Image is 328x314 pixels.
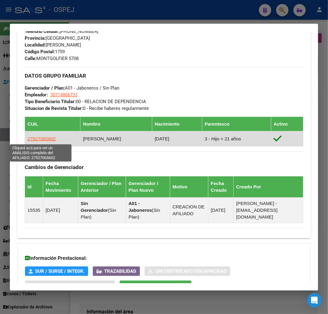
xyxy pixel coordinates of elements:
[25,255,303,262] h3: Información Prestacional:
[25,281,115,290] button: Not. Internacion / Censo Hosp.
[80,117,152,131] th: Nombre
[81,201,108,213] strong: Sin Gerenciador
[152,131,202,146] td: [DATE]
[80,131,152,146] td: [PERSON_NAME]
[25,35,46,41] strong: Provincia:
[25,49,65,54] span: 1759
[25,99,76,104] strong: Tipo Beneficiario Titular:
[25,198,43,223] td: 15535
[25,92,48,98] strong: Empleador:
[170,198,208,223] td: CREACION DE AFILIADO
[27,136,56,141] span: 27527065602
[25,35,90,41] span: [GEOGRAPHIC_DATA]
[78,176,126,198] th: Gerenciador / Plan Anterior
[25,49,55,54] strong: Código Postal:
[37,283,111,288] span: Not. Internacion / Censo Hosp.
[271,117,303,131] th: Activo
[208,198,233,223] td: [DATE]
[25,42,81,48] span: [PERSON_NAME]
[25,106,83,111] strong: Situacion de Revista Titular:
[25,164,303,171] h3: Cambios de Gerenciador
[307,293,322,308] div: Open Intercom Messenger
[25,106,149,111] span: 0 - Recibe haberes regularmente
[170,176,208,198] th: Motivo
[25,176,43,198] th: Id
[25,29,98,34] span: [PHONE_NUMBER]
[25,85,119,91] span: A01 - Jaboneros / Sin Plan
[25,99,146,104] span: 00 - RELACION DE DEPENDENCIA
[25,267,88,276] button: SUR / SURGE / INTEGR.
[129,283,188,288] span: Prestaciones Auditadas
[43,198,78,223] td: [DATE]
[145,267,230,276] button: Sin Certificado Discapacidad
[25,56,79,61] span: MONTGOLFIER 5708
[152,117,202,131] th: Nacimiento
[129,201,152,213] strong: A01 - Jaboneros
[25,117,80,131] th: CUIL
[43,176,78,198] th: Fecha Movimiento
[202,117,271,131] th: Parentesco
[25,72,303,79] h3: DATOS GRUPO FAMILIAR
[25,29,59,34] strong: Teléfono Celular:
[208,176,233,198] th: Fecha Creado
[234,198,303,223] td: [PERSON_NAME] - [EMAIL_ADDRESS][DOMAIN_NAME]
[25,42,46,48] strong: Localidad:
[25,85,65,91] strong: Gerenciador / Plan:
[104,269,136,274] span: Trazabilidad
[126,198,170,223] td: ( )
[202,131,271,146] td: 3 - Hijo < 21 años
[155,269,227,274] span: Sin Certificado Discapacidad
[35,269,84,274] span: SUR / SURGE / INTEGR.
[126,176,170,198] th: Gerenciador / Plan Nuevo
[50,92,77,98] span: 30714866733
[234,176,303,198] th: Creado Por
[120,281,191,290] button: Prestaciones Auditadas
[93,267,140,276] button: Trazabilidad
[78,198,126,223] td: ( )
[25,56,36,61] strong: Calle:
